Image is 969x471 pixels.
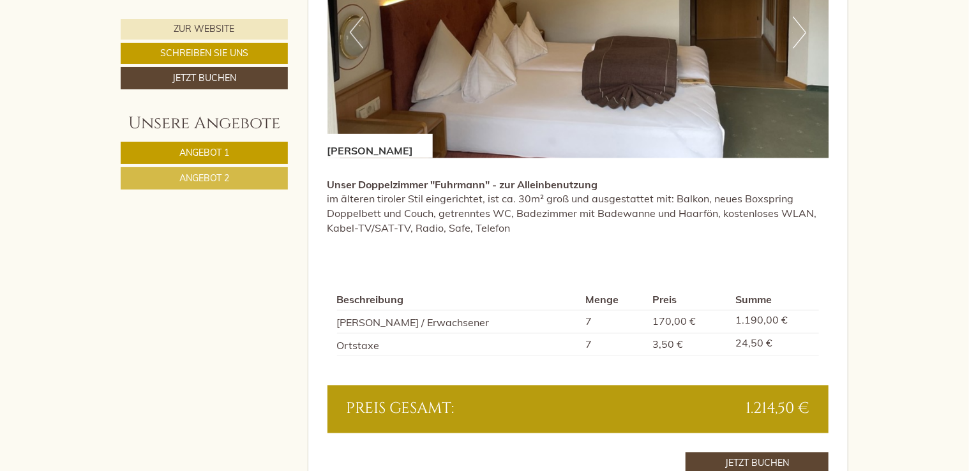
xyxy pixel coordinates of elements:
div: Preis gesamt: [337,398,578,420]
th: Preis [647,290,730,310]
a: Jetzt buchen [121,67,288,89]
th: Menge [580,290,647,310]
div: [PERSON_NAME] [327,134,433,158]
a: Schreiben Sie uns [121,43,288,64]
span: 3,50 € [652,338,683,351]
span: 170,00 € [652,315,696,328]
div: Unsere Angebote [121,112,288,135]
span: 1.214,50 € [746,398,809,420]
td: 1.190,00 € [730,310,819,333]
button: Previous [350,17,363,49]
span: Angebot 2 [179,172,229,184]
strong: Unser Doppelzimmer "Fuhrmann" - zur Alleinbenutzung [327,178,598,191]
td: 24,50 € [730,333,819,356]
td: 7 [580,333,647,356]
span: Angebot 1 [179,147,229,158]
td: Ortstaxe [337,333,581,356]
td: 7 [580,310,647,333]
td: [PERSON_NAME] / Erwachsener [337,310,581,333]
p: im älteren tiroler Stil eingerichtet, ist ca. 30m² groß und ausgestattet mit: Balkon, neues Boxsp... [327,177,829,235]
th: Summe [730,290,819,310]
th: Beschreibung [337,290,581,310]
a: Zur Website [121,19,288,40]
button: Next [793,17,806,49]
